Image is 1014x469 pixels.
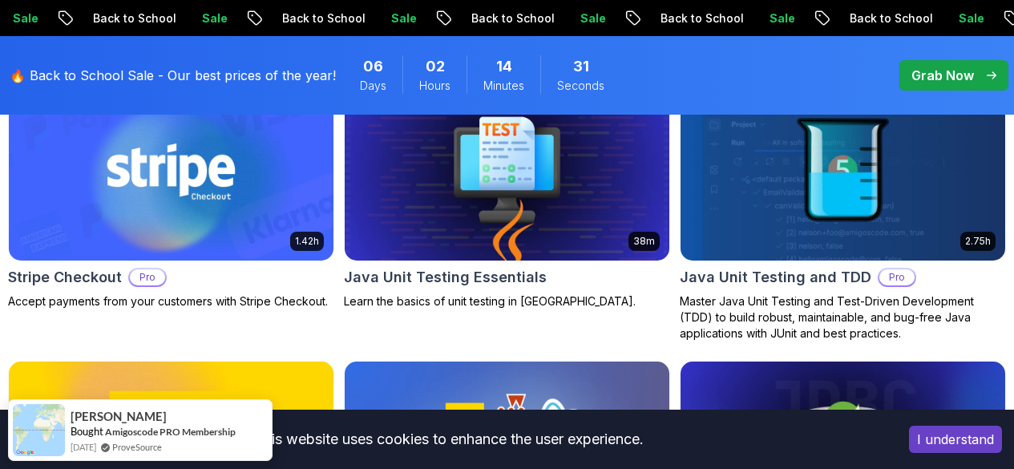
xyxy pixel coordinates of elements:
[363,55,383,78] span: 6 Days
[419,78,450,94] span: Hours
[426,55,445,78] span: 2 Hours
[680,78,1006,342] a: Java Unit Testing and TDD card2.75hNEWJava Unit Testing and TDDProMaster Java Unit Testing and Te...
[71,425,103,438] span: Bought
[837,10,946,26] p: Back to School
[344,266,547,289] h2: Java Unit Testing Essentials
[648,10,757,26] p: Back to School
[71,440,96,454] span: [DATE]
[10,66,336,85] p: 🔥 Back to School Sale - Our best prices of the year!
[8,78,334,309] a: Stripe Checkout card1.42hStripe CheckoutProAccept payments from your customers with Stripe Checkout.
[13,404,65,456] img: provesource social proof notification image
[9,79,333,261] img: Stripe Checkout card
[105,426,236,438] a: Amigoscode PRO Membership
[573,55,589,78] span: 31 Seconds
[8,266,122,289] h2: Stripe Checkout
[360,78,386,94] span: Days
[879,269,915,285] p: Pro
[130,269,165,285] p: Pro
[965,235,991,248] p: 2.75h
[344,78,670,309] a: Java Unit Testing Essentials card38mJava Unit Testing EssentialsLearn the basics of unit testing ...
[80,10,189,26] p: Back to School
[680,293,1006,342] p: Master Java Unit Testing and Test-Driven Development (TDD) to build robust, maintainable, and bug...
[344,293,670,309] p: Learn the basics of unit testing in [GEOGRAPHIC_DATA].
[459,10,568,26] p: Back to School
[681,79,1005,261] img: Java Unit Testing and TDD card
[8,293,334,309] p: Accept payments from your customers with Stripe Checkout.
[345,79,669,261] img: Java Unit Testing Essentials card
[112,440,162,454] a: ProveSource
[946,10,997,26] p: Sale
[12,422,885,457] div: This website uses cookies to enhance the user experience.
[557,78,604,94] span: Seconds
[189,10,240,26] p: Sale
[568,10,619,26] p: Sale
[71,410,167,423] span: [PERSON_NAME]
[633,235,655,248] p: 38m
[911,66,974,85] p: Grab Now
[378,10,430,26] p: Sale
[909,426,1002,453] button: Accept cookies
[483,78,524,94] span: Minutes
[269,10,378,26] p: Back to School
[496,55,512,78] span: 14 Minutes
[680,266,871,289] h2: Java Unit Testing and TDD
[295,235,319,248] p: 1.42h
[757,10,808,26] p: Sale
